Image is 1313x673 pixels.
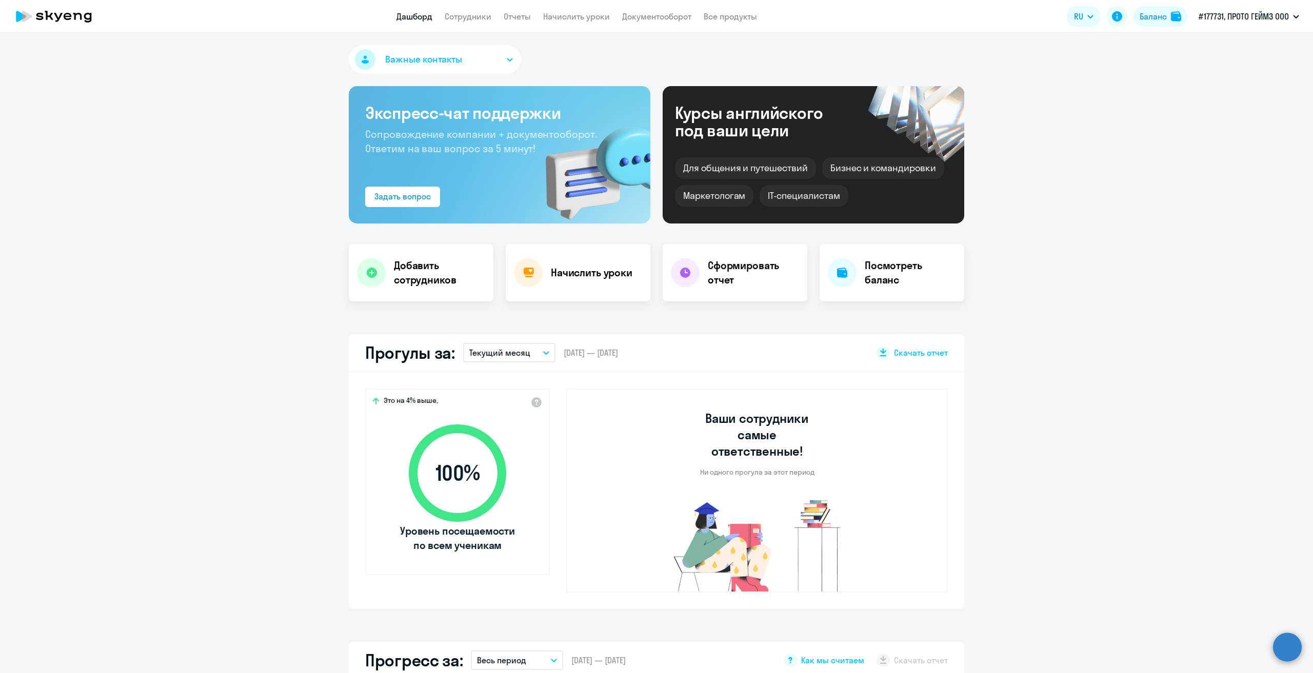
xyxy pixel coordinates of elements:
a: Начислить уроки [543,11,610,22]
h3: Ваши сотрудники самые ответственные! [691,410,823,459]
div: Для общения и путешествий [675,157,816,179]
div: Бизнес и командировки [822,157,944,179]
h4: Сформировать отчет [708,258,799,287]
span: [DATE] — [DATE] [571,655,626,666]
p: #177731, ПРОТО ГЕЙМЗ ООО [1199,10,1289,23]
h4: Начислить уроки [551,266,632,280]
span: Сопровождение компании + документооборот. Ответим на ваш вопрос за 5 минут! [365,128,597,155]
div: IT-специалистам [760,185,848,207]
button: #177731, ПРОТО ГЕЙМЗ ООО [1193,4,1304,29]
span: Как мы считаем [801,655,864,666]
button: Текущий месяц [463,343,555,362]
div: Курсы английского под ваши цели [675,104,850,139]
a: Документооборот [622,11,691,22]
a: Отчеты [504,11,531,22]
span: RU [1074,10,1083,23]
span: [DATE] — [DATE] [564,347,618,358]
span: Это на 4% выше, [384,396,438,408]
div: Задать вопрос [374,190,431,202]
button: RU [1067,6,1101,27]
div: Маркетологам [675,185,753,207]
a: Все продукты [704,11,757,22]
span: 100 % [399,461,516,485]
span: Скачать отчет [894,347,948,358]
p: Весь период [477,654,526,666]
span: Уровень посещаемости по всем ученикам [399,524,516,553]
button: Важные контакты [349,45,521,74]
button: Балансbalance [1133,6,1187,27]
a: Дашборд [396,11,432,22]
span: Важные контакты [385,53,462,66]
img: bg-img [531,108,650,223]
img: balance [1171,11,1181,22]
h4: Добавить сотрудников [394,258,485,287]
a: Сотрудники [445,11,491,22]
h4: Посмотреть баланс [865,258,956,287]
button: Задать вопрос [365,187,440,207]
button: Весь период [471,650,563,670]
h3: Экспресс-чат поддержки [365,103,634,123]
p: Ни одного прогула за этот период [700,467,814,477]
p: Текущий месяц [469,346,530,359]
img: no-truants [654,497,860,592]
h2: Прогулы за: [365,342,455,363]
h2: Прогресс за: [365,650,463,670]
div: Баланс [1140,10,1167,23]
